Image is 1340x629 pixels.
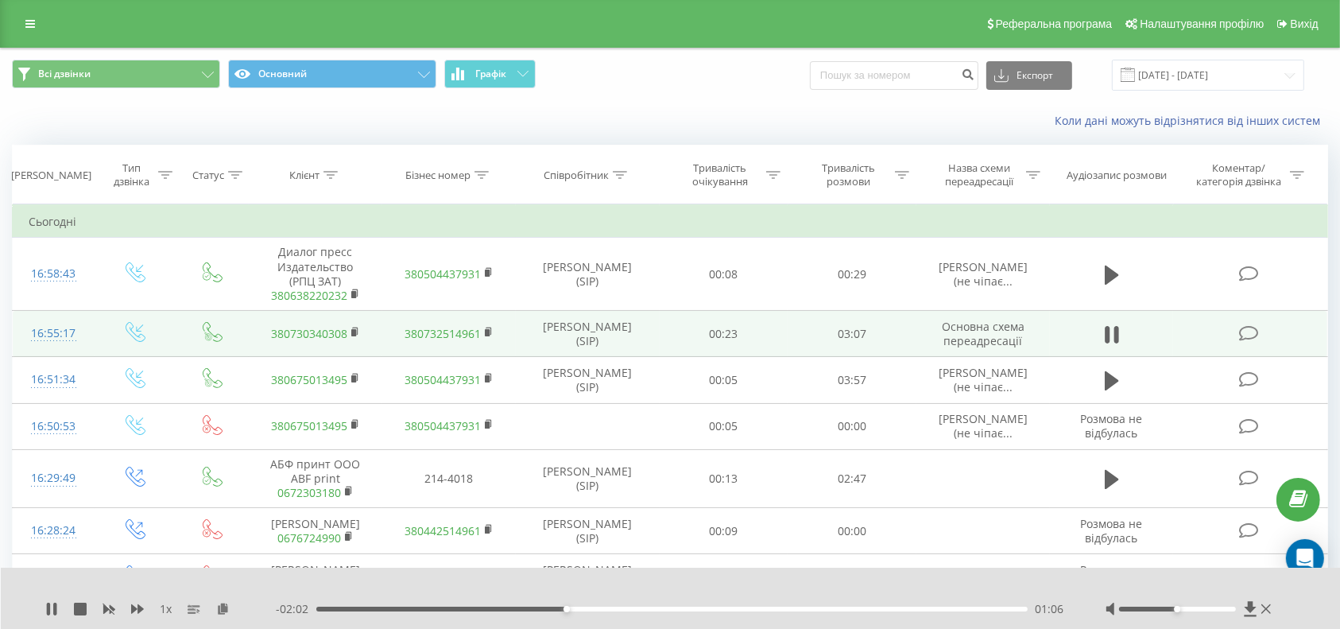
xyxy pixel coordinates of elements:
a: 380442514961 [405,523,481,538]
td: 00:00 [788,508,916,554]
button: Всі дзвінки [12,60,220,88]
a: 0676724990 [277,530,341,546]
span: Реферальна програма [996,17,1113,30]
a: 380732514961 [405,326,481,341]
span: Всі дзвінки [38,68,91,80]
td: 03:57 [788,357,916,403]
td: 00:29 [788,238,916,311]
a: 380504437931 [405,266,481,281]
div: 16:51:34 [29,364,79,395]
td: 02:47 [788,449,916,508]
span: [PERSON_NAME] (не чіпає... [939,259,1028,289]
td: 00:09 [660,508,788,554]
span: 1 x [160,601,172,617]
input: Пошук за номером [810,61,978,90]
td: 01:00 [660,554,788,600]
div: 16:55:17 [29,318,79,349]
td: 00:13 [660,449,788,508]
a: 380504437931 [405,418,481,433]
button: Графік [444,60,536,88]
td: Диалог пресс Издательство (РПЦ ЗАТ) [249,238,382,311]
div: 16:50:53 [29,411,79,442]
div: 16:19:58 [29,561,79,592]
td: Основна схема переадресації [916,311,1050,357]
td: Сьогодні [13,206,1328,238]
td: 00:00 [788,403,916,449]
td: [PERSON_NAME] (SIP) [516,311,660,357]
td: 00:23 [660,311,788,357]
td: [PERSON_NAME] (SIP) [516,554,660,600]
span: - 02:02 [276,601,316,617]
span: Налаштування профілю [1140,17,1264,30]
button: Основний [228,60,436,88]
div: Співробітник [544,169,609,182]
div: Тривалість очікування [677,161,762,188]
div: 16:28:24 [29,515,79,546]
td: [PERSON_NAME] (SIP) [516,508,660,554]
td: [PERSON_NAME] (SIP) [516,449,660,508]
button: Експорт [986,61,1072,90]
span: Графік [475,68,506,80]
td: 214-4018 [382,449,516,508]
div: Назва схеми переадресації [937,161,1022,188]
td: 00:00 [788,554,916,600]
td: АБФ принт ООО ABF print [249,449,382,508]
span: 01:06 [1036,601,1064,617]
td: 03:07 [788,311,916,357]
div: Тип дзвінка [109,161,154,188]
td: [PERSON_NAME] (SIP) [516,357,660,403]
span: Розмова не відбулась [1081,516,1143,546]
div: 16:58:43 [29,258,79,289]
span: [PERSON_NAME] (не чіпає... [939,411,1028,441]
div: Accessibility label [1175,606,1181,612]
div: Accessibility label [563,606,570,612]
a: 0672303180 [277,485,341,500]
span: Розмова не відбулась [1081,411,1143,441]
a: 380504437931 [405,372,481,387]
div: Тривалість розмови [806,161,891,188]
div: 16:29:49 [29,463,79,494]
span: [PERSON_NAME] (не чіпає... [939,365,1028,394]
td: [PERSON_NAME] [249,508,382,554]
span: Розмова не відбулась [1081,562,1143,592]
div: [PERSON_NAME] [11,169,91,182]
div: Бізнес номер [405,169,471,182]
td: 00:05 [660,403,788,449]
a: Коли дані можуть відрізнятися вiд інших систем [1055,113,1328,128]
a: 380675013495 [271,418,347,433]
div: Коментар/категорія дзвінка [1193,161,1286,188]
td: 00:08 [660,238,788,311]
div: Аудіозапис розмови [1067,169,1167,182]
div: Open Intercom Messenger [1286,539,1324,577]
span: Вихід [1291,17,1319,30]
div: Статус [192,169,224,182]
td: 00:05 [660,357,788,403]
td: [PERSON_NAME] (SIP) [516,238,660,311]
td: [PERSON_NAME] [249,554,382,600]
a: 380638220232 [271,288,347,303]
div: Клієнт [289,169,320,182]
a: 380675013495 [271,372,347,387]
a: 380730340308 [271,326,347,341]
